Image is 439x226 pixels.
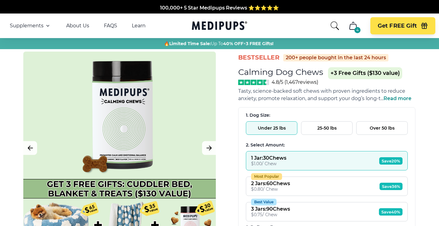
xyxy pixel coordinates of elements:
[246,177,408,196] button: Most Popular2 Jars:60Chews$0.80/ ChewSave36%
[346,18,361,33] button: cart
[238,80,269,85] img: Stars - 4.8
[301,121,353,135] button: 25-50 lbs
[246,112,408,118] div: 1. Dog Size:
[379,208,403,216] span: Save 40%
[104,23,117,29] a: FAQS
[384,95,411,101] span: Read more
[328,67,402,79] span: +3 Free Gifts ($130 value)
[251,161,286,166] div: $ 1.00 / Chew
[380,183,403,190] span: Save 36%
[379,157,403,165] span: Save 20%
[10,22,52,29] button: Supplements
[160,5,279,11] span: 100,000+ 5 Star Medipups Reviews ⭐️⭐️⭐️⭐️⭐️
[23,141,37,155] button: Previous Image
[246,151,408,170] button: 1 Jar:30Chews$1.00/ ChewSave20%
[354,27,361,33] div: 4
[238,88,405,94] span: Tasty, science-backed soft chews with proven ingredients to reduce
[238,67,323,77] h1: Calming Dog Chews
[238,53,280,62] span: BestSeller
[356,121,408,135] button: Over 50 lbs
[330,21,340,31] button: search
[251,155,286,161] div: 1 Jar : 30 Chews
[251,212,290,217] div: $ 0.75 / Chew
[251,173,282,180] div: Most Popular
[238,95,381,101] span: anxiety, promote relaxation, and support your dog’s long-t
[164,41,273,47] span: 🔥 Up To +
[370,17,435,34] button: Get FREE Gift
[118,12,322,18] span: Made In The [GEOGRAPHIC_DATA] from domestic & globally sourced ingredients
[132,23,146,29] a: Learn
[246,202,408,221] button: Best Value3 Jars:90Chews$0.75/ ChewSave40%
[10,23,44,29] span: Supplements
[251,186,290,192] div: $ 0.80 / Chew
[246,142,408,148] div: 2. Select Amount:
[272,79,318,85] span: 4.8/5 ( 1,467 reviews)
[202,141,216,155] button: Next Image
[381,95,411,101] span: ...
[192,20,247,33] a: Medipups
[66,23,89,29] a: About Us
[251,206,290,212] div: 3 Jars : 90 Chews
[251,199,277,205] div: Best Value
[251,181,290,186] div: 2 Jars : 60 Chews
[378,22,417,29] span: Get FREE Gift
[283,54,388,61] div: 200+ people bought in the last 24 hours
[246,121,297,135] button: Under 25 lbs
